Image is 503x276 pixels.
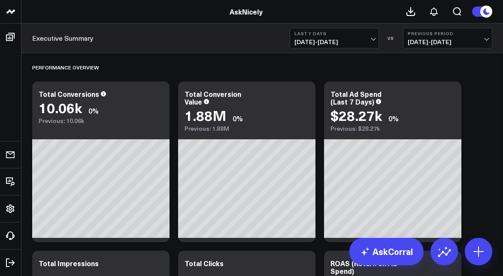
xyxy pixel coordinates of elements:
[185,258,224,268] div: Total Clicks
[32,33,94,43] a: Executive Summary
[39,100,82,115] div: 10.06k
[185,108,226,123] div: 1.88M
[294,31,374,36] b: Last 7 Days
[230,7,263,16] a: AskNicely
[388,114,399,123] div: 0%
[330,108,382,123] div: $28.27k
[39,89,99,99] div: Total Conversions
[185,125,309,132] div: Previous: 1.88M
[330,258,397,276] div: ROAS (Return on Ad Spend)
[349,238,424,265] a: AskCorral
[233,114,243,123] div: 0%
[290,28,379,48] button: Last 7 Days[DATE]-[DATE]
[88,106,99,115] div: 0%
[403,28,492,48] button: Previous Period[DATE]-[DATE]
[408,31,488,36] b: Previous Period
[408,39,488,45] span: [DATE] - [DATE]
[330,89,382,106] div: Total Ad Spend (Last 7 Days)
[294,39,374,45] span: [DATE] - [DATE]
[32,57,99,77] div: Performance Overview
[383,36,399,41] div: VS
[330,125,455,132] div: Previous: $28.27k
[185,89,241,106] div: Total Conversion Value
[39,258,99,268] div: Total Impressions
[39,117,163,124] div: Previous: 10.06k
